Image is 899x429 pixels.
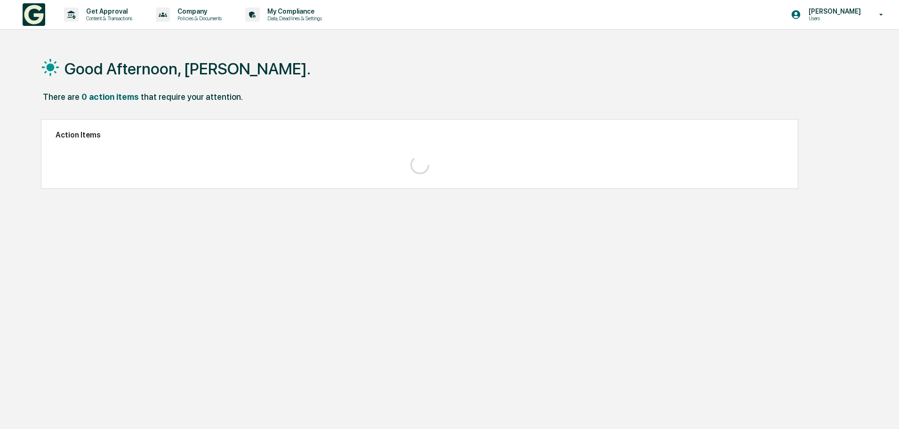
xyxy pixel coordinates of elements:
[56,130,784,139] h2: Action Items
[170,15,226,22] p: Policies & Documents
[79,8,137,15] p: Get Approval
[79,15,137,22] p: Content & Transactions
[260,8,327,15] p: My Compliance
[43,92,80,102] div: There are
[141,92,243,102] div: that require your attention.
[23,3,45,26] img: logo
[260,15,327,22] p: Data, Deadlines & Settings
[170,8,226,15] p: Company
[64,59,311,78] h1: Good Afternoon, [PERSON_NAME].
[801,15,866,22] p: Users
[81,92,139,102] div: 0 action items
[801,8,866,15] p: [PERSON_NAME]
